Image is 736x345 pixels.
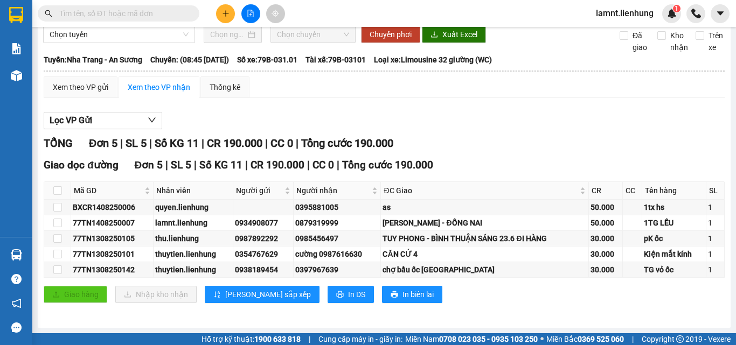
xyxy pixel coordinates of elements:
img: phone-icon [691,9,701,18]
span: Lọc VP Gửi [50,114,92,127]
span: aim [272,10,279,17]
div: chợ bầu ốc [GEOGRAPHIC_DATA] [383,264,587,276]
span: | [307,159,310,171]
div: 0879319999 [295,217,379,229]
span: Mã GD [74,185,142,196]
span: copyright [676,335,684,343]
div: 30.000 [591,248,621,260]
span: printer [391,291,398,299]
div: 1 [708,264,722,276]
div: Xem theo VP nhận [128,81,190,93]
div: as [383,201,587,213]
div: Kiện mắt kính [644,248,704,260]
div: Thống kê [210,81,240,93]
td: BXCR1408250006 [71,200,154,215]
button: plus [216,4,235,23]
div: 0395881005 [295,201,379,213]
th: Nhân viên [154,182,234,200]
div: 50.000 [591,217,621,229]
span: lamnt.lienhung [587,6,662,20]
div: TUY PHONG - BÌNH THUẬN SÁNG 23.6 ĐI HÀNG [383,233,587,244]
span: Người nhận [296,185,370,196]
div: 0987892292 [235,233,291,244]
button: file-add [241,4,260,23]
span: | [296,137,298,150]
img: warehouse-icon [11,70,22,81]
div: pK ốc [644,233,704,244]
span: Số KG 11 [155,137,199,150]
td: 77TN1308250142 [71,262,154,278]
span: | [202,137,204,150]
span: plus [222,10,230,17]
div: 50.000 [591,201,621,213]
div: BXCR1408250006 [73,201,151,213]
button: printerIn biên lai [382,286,442,303]
span: | [245,159,248,171]
span: Hỗ trợ kỹ thuật: [202,333,301,345]
th: CR [589,182,623,200]
input: Chọn ngày [210,29,246,40]
div: 0938189454 [235,264,291,276]
div: thu.lienhung [155,233,232,244]
img: icon-new-feature [667,9,677,18]
span: Chọn tuyến [50,26,189,43]
span: | [149,137,152,150]
span: Đơn 5 [89,137,117,150]
strong: 1900 633 818 [254,335,301,343]
div: 77TN1308250105 [73,233,151,244]
button: sort-ascending[PERSON_NAME] sắp xếp [205,286,320,303]
span: Tài xế: 79B-03101 [305,54,366,66]
button: Lọc VP Gửi [44,112,162,129]
span: SL 5 [126,137,147,150]
div: [PERSON_NAME] - ĐỒNG NAI [383,217,587,229]
span: [PERSON_NAME] sắp xếp [225,288,311,300]
span: download [431,31,438,39]
div: thuytien.lienhung [155,264,232,276]
th: Tên hàng [642,182,706,200]
button: caret-down [711,4,730,23]
div: 1 [708,248,722,260]
span: Trên xe [704,30,727,53]
td: 77TN1308250101 [71,247,154,262]
span: Chọn chuyến [277,26,349,43]
button: downloadXuất Excel [422,26,486,43]
button: printerIn DS [328,286,374,303]
div: 1tx hs [644,201,704,213]
div: 0934908077 [235,217,291,229]
span: question-circle [11,274,22,284]
span: | [309,333,310,345]
sup: 1 [673,5,681,12]
div: cường 0987616630 [295,248,379,260]
span: SL 5 [171,159,191,171]
th: SL [706,182,724,200]
span: Loại xe: Limousine 32 giường (WC) [374,54,492,66]
span: Tổng cước 190.000 [342,159,433,171]
span: Người gửi [236,185,282,196]
span: Số KG 11 [199,159,242,171]
button: Chuyển phơi [361,26,420,43]
input: Tìm tên, số ĐT hoặc mã đơn [59,8,186,19]
div: 1 [708,233,722,244]
span: | [120,137,123,150]
div: Xem theo VP gửi [53,81,108,93]
b: Tuyến: Nha Trang - An Sương [44,55,142,64]
div: 30.000 [591,264,621,276]
strong: 0369 525 060 [578,335,624,343]
div: 77TN1408250007 [73,217,151,229]
div: 77TN1308250142 [73,264,151,276]
span: | [194,159,197,171]
div: 77TN1308250101 [73,248,151,260]
button: uploadGiao hàng [44,286,107,303]
span: Kho nhận [666,30,692,53]
span: Giao dọc đường [44,159,119,171]
span: Miền Bắc [546,333,624,345]
span: ĐC Giao [384,185,578,196]
div: 30.000 [591,233,621,244]
th: CC [623,182,642,200]
span: Đơn 5 [135,159,163,171]
span: CC 0 [313,159,334,171]
div: 0354767629 [235,248,291,260]
span: CR 190.000 [251,159,304,171]
td: 77TN1308250105 [71,231,154,247]
strong: 0708 023 035 - 0935 103 250 [439,335,538,343]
